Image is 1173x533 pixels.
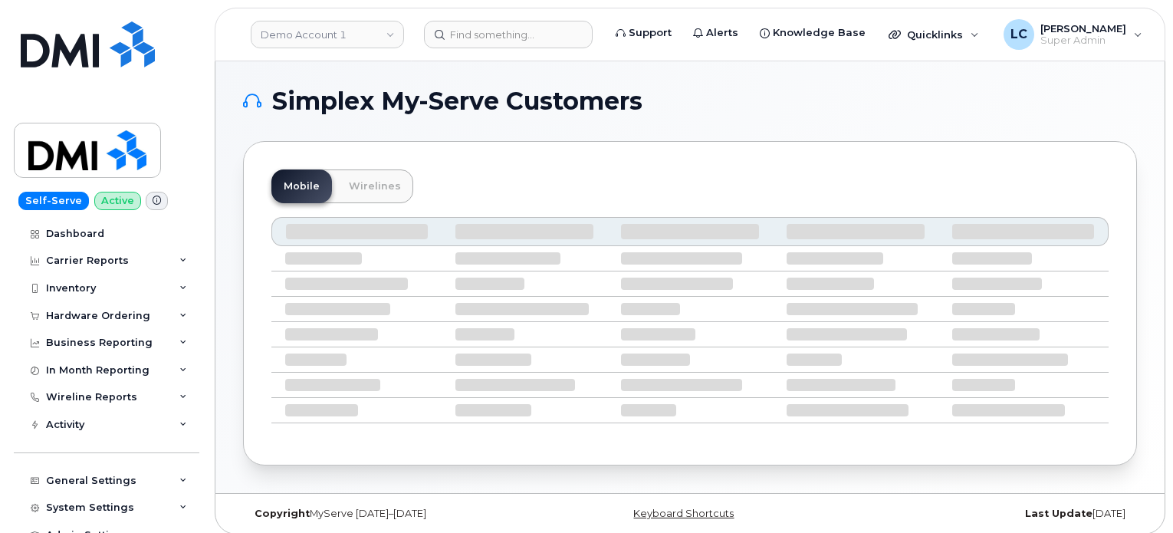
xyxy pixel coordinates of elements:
[337,169,413,203] a: Wirelines
[839,508,1137,520] div: [DATE]
[633,508,734,519] a: Keyboard Shortcuts
[243,508,541,520] div: MyServe [DATE]–[DATE]
[255,508,310,519] strong: Copyright
[271,169,332,203] a: Mobile
[1025,508,1092,519] strong: Last Update
[272,90,642,113] span: Simplex My-Serve Customers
